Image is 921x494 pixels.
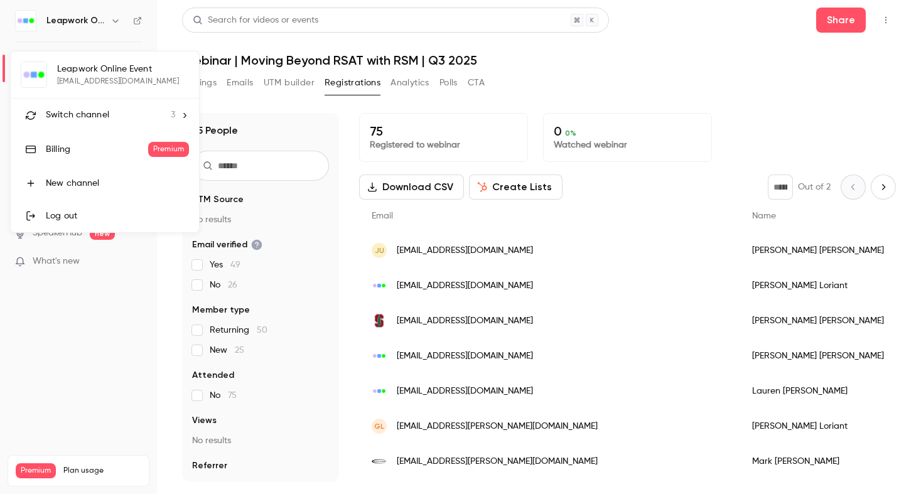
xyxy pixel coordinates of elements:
[46,109,109,122] span: Switch channel
[148,142,189,157] span: Premium
[46,143,148,156] div: Billing
[46,177,189,190] div: New channel
[46,210,189,222] div: Log out
[171,109,175,122] span: 3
